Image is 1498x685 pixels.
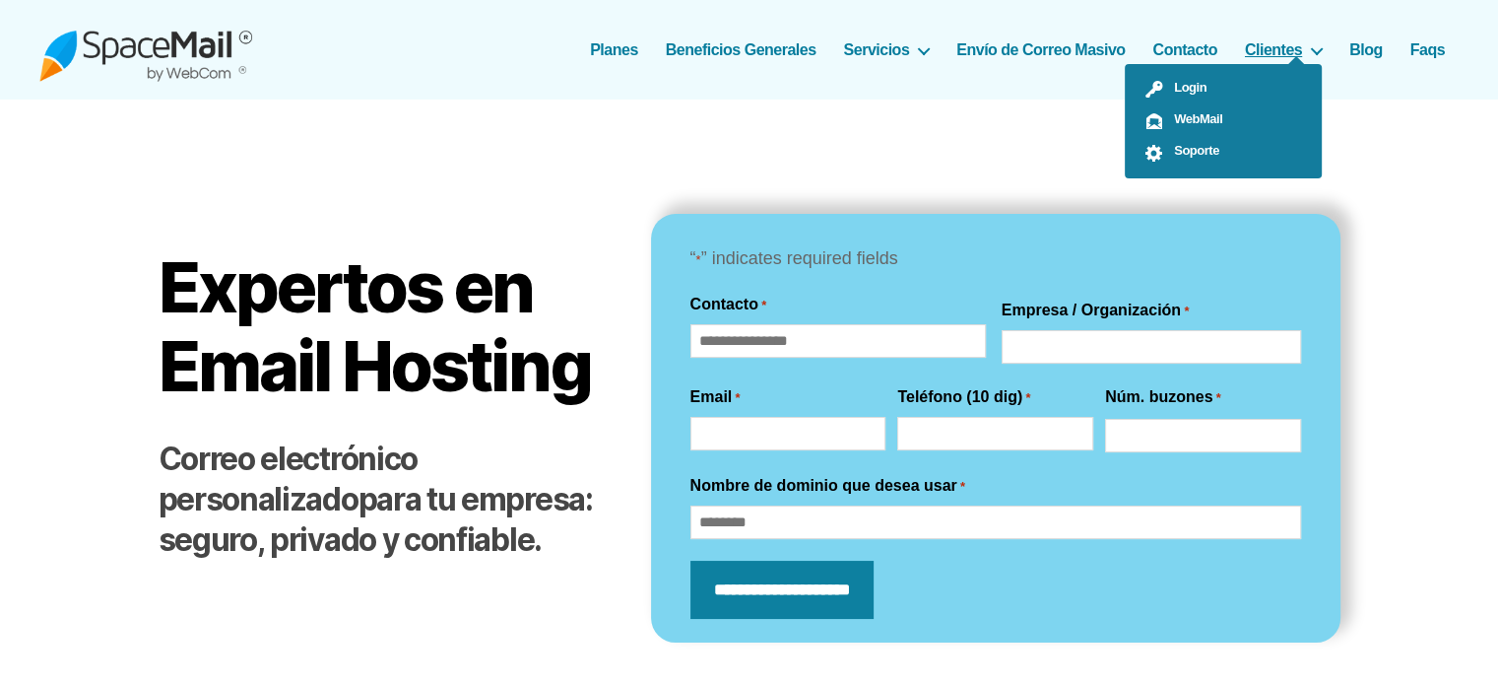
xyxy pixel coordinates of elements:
label: Teléfono (10 dig) [897,385,1030,409]
strong: Correo electrónico personalizado [159,440,418,518]
a: Beneficios Generales [666,40,816,59]
a: Faqs [1410,40,1445,59]
span: Soporte [1164,143,1219,158]
a: Contacto [1152,40,1216,59]
a: Soporte [1125,137,1322,169]
h1: Expertos en Email Hosting [159,248,612,405]
label: Nombre de dominio que desea usar [690,474,965,498]
label: Núm. buzones [1105,385,1221,409]
a: Blog [1349,40,1383,59]
h2: para tu empresa: seguro, privado y confiable. [159,440,612,561]
span: Login [1164,80,1206,95]
legend: Contacto [690,293,767,316]
a: Envío de Correo Masivo [956,40,1125,59]
nav: Horizontal [601,40,1459,59]
a: Servicios [844,40,930,59]
a: Planes [590,40,638,59]
a: WebMail [1125,105,1322,137]
a: Login [1125,74,1322,105]
p: “ ” indicates required fields [690,243,1301,275]
img: Spacemail [39,18,252,82]
span: WebMail [1164,111,1222,126]
label: Email [690,385,741,409]
label: Empresa / Organización [1002,299,1190,322]
a: Clientes [1245,40,1322,59]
